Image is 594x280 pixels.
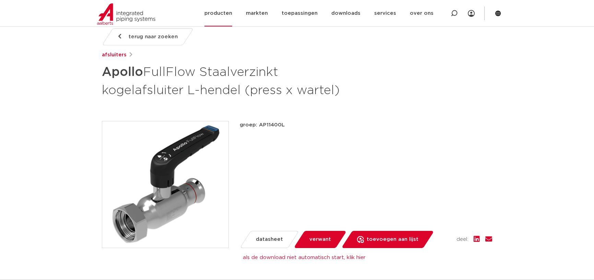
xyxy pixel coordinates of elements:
strong: Apollo [102,66,143,78]
a: als de download niet automatisch start, klik hier [243,255,366,260]
a: terug naar zoeken [102,28,194,45]
span: verwant [309,234,331,245]
a: afsluiters [102,51,127,59]
span: toevoegen aan lijst [367,234,418,245]
img: Product Image for Apollo FullFlow Staalverzinkt kogelafsluiter L-hendel (press x wartel) [102,121,228,248]
h1: FullFlow Staalverzinkt kogelafsluiter L-hendel (press x wartel) [102,62,359,99]
span: deel: [456,235,468,244]
span: datasheet [256,234,283,245]
a: verwant [294,231,347,248]
p: groep: AP11400L [240,121,492,129]
span: terug naar zoeken [129,31,178,42]
a: datasheet [240,231,299,248]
